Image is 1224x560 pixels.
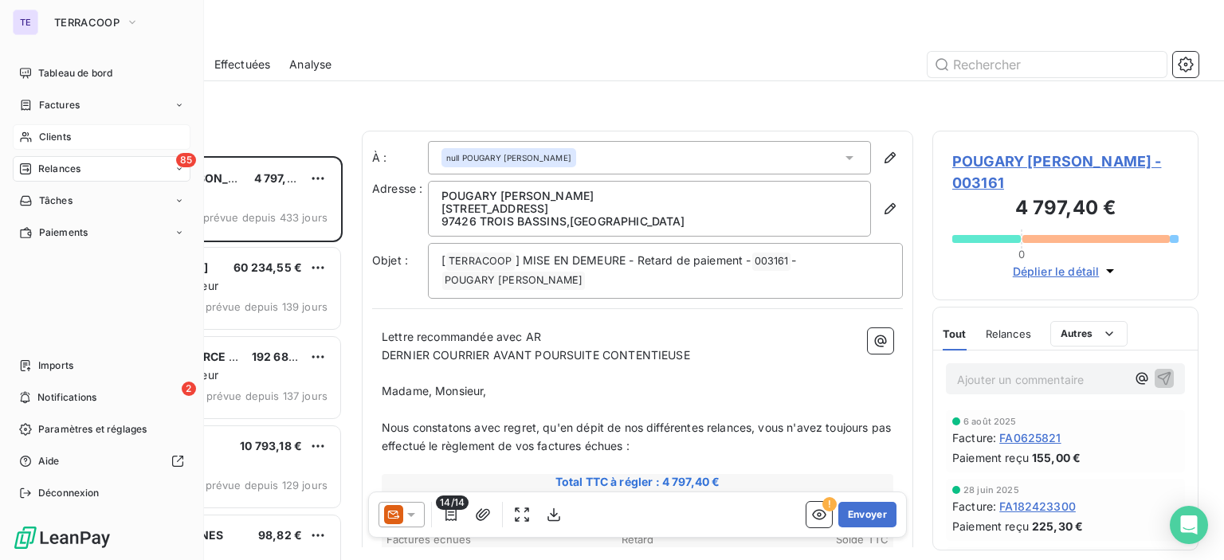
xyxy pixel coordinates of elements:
span: Analyse [289,57,331,72]
a: 85Relances [13,156,190,182]
button: Autres [1050,321,1128,347]
span: TERRACOOP [446,253,514,271]
span: Lettre recommandée avec AR [382,330,541,343]
th: Factures échues [386,531,552,548]
a: Aide [13,448,190,474]
span: Adresse : [372,182,422,195]
span: Déplier le détail [1013,263,1100,280]
span: Tableau de bord [38,66,112,80]
span: FA182423300 [999,498,1076,515]
button: Déplier le détail [1008,262,1124,280]
th: Retard [554,531,720,548]
p: 97426 TROIS BASSINS , [GEOGRAPHIC_DATA] [441,215,857,228]
span: Relances [38,162,80,176]
a: Tâches [13,188,190,213]
button: Envoyer [838,502,896,527]
span: 2 [182,382,196,396]
span: FA0625821 [999,429,1061,446]
div: TE [13,10,38,35]
span: 155,00 € [1032,449,1081,466]
span: Tout [943,327,967,340]
span: 60 234,55 € [233,260,302,274]
span: 98,82 € [258,528,302,542]
span: Déconnexion [38,486,100,500]
span: 14/14 [436,495,469,510]
span: Notifications [37,390,96,405]
span: - [791,253,796,267]
span: ] MISE EN DEMEURE - Retard de paiement - [516,253,751,267]
div: grid [76,156,343,560]
span: POUGARY [PERSON_NAME] - 003161 [952,151,1179,194]
a: Clients [13,124,190,150]
span: Facture : [952,498,996,515]
span: 225,30 € [1032,518,1083,535]
span: prévue depuis 433 jours [203,211,328,224]
label: À : [372,150,428,166]
span: Total TTC à régler : 4 797,40 € [384,474,891,490]
a: Tableau de bord [13,61,190,86]
span: 10 793,18 € [240,439,302,452]
div: Open Intercom Messenger [1170,506,1208,544]
span: Facture : [952,429,996,446]
span: Aide [38,454,60,468]
span: 28 juin 2025 [963,485,1019,495]
span: null POUGARY [PERSON_NAME] [446,152,571,163]
span: Relances [986,327,1031,340]
th: Solde TTC [723,531,889,548]
span: DERNIER COURRIER AVANT POURSUITE CONTENTIEUSE [382,348,690,362]
a: Paramètres et réglages [13,417,190,442]
span: Objet : [372,253,408,267]
span: Factures [39,98,80,112]
span: TERRACOOP [54,16,120,29]
span: Paiements [39,225,88,240]
a: Imports [13,353,190,378]
span: 4 797,40 € [254,171,312,185]
span: 85 [176,153,196,167]
span: POUGARY [PERSON_NAME] [442,272,585,290]
img: Logo LeanPay [13,525,112,550]
h3: 4 797,40 € [952,194,1179,225]
span: Paramètres et réglages [38,422,147,437]
span: Imports [38,358,73,373]
span: Clients [39,130,71,144]
p: POUGARY [PERSON_NAME] [441,190,857,202]
span: 003161 [752,253,791,271]
a: Paiements [13,220,190,245]
p: [STREET_ADDRESS] [441,202,857,215]
span: 6 août 2025 [963,417,1017,426]
span: Paiement reçu [952,518,1029,535]
span: [ [441,253,445,267]
span: prévue depuis 139 jours [206,300,328,313]
span: Pénalités IFR : + 240,00 € [384,490,891,504]
span: Effectuées [214,57,271,72]
span: prévue depuis 137 jours [206,390,328,402]
span: 0 [1018,248,1025,260]
span: Nous constatons avec regret, qu'en dépit de nos différentes relances, vous n'avez toujours pas ef... [382,421,894,452]
span: Paiement reçu [952,449,1029,466]
input: Rechercher [928,52,1167,77]
span: Madame, Monsieur, [382,384,487,397]
span: 192 680,18 € [252,350,322,363]
span: prévue depuis 129 jours [206,479,328,491]
span: Tâches [39,194,73,208]
a: Factures [13,92,190,118]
